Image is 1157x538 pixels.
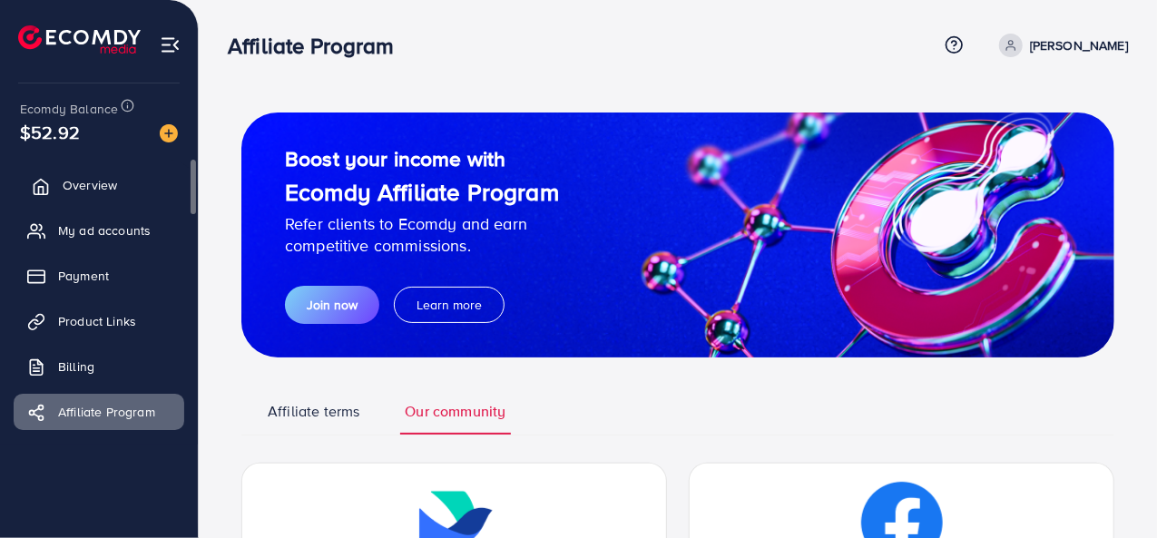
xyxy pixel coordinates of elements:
[285,235,559,257] p: competitive commissions.
[307,296,358,314] span: Join now
[20,100,118,118] span: Ecomdy Balance
[14,212,184,249] a: My ad accounts
[160,34,181,55] img: menu
[992,34,1128,57] a: [PERSON_NAME]
[18,25,141,54] img: logo
[400,401,510,435] a: Our community
[14,348,184,385] a: Billing
[14,303,184,339] a: Product Links
[58,357,94,376] span: Billing
[14,167,184,203] a: Overview
[63,176,117,194] span: Overview
[1030,34,1128,56] p: [PERSON_NAME]
[394,287,505,323] button: Learn more
[160,124,178,142] img: image
[58,312,136,330] span: Product Links
[228,33,409,59] h3: Affiliate Program
[58,267,109,285] span: Payment
[263,401,364,435] a: Affiliate terms
[285,286,379,324] button: Join now
[1080,456,1143,524] iframe: Chat
[58,221,151,240] span: My ad accounts
[285,178,559,206] h1: Ecomdy Affiliate Program
[58,403,155,421] span: Affiliate Program
[14,394,184,430] a: Affiliate Program
[285,146,559,171] h2: Boost your income with
[285,213,559,235] p: Refer clients to Ecomdy and earn
[14,258,184,294] a: Payment
[21,101,78,164] span: $52.92
[241,112,1114,357] img: guide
